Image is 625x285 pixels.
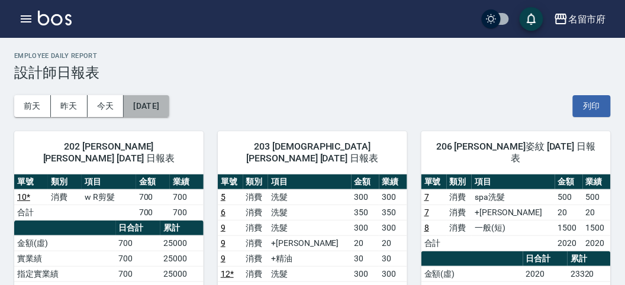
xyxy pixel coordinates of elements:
[520,7,543,31] button: save
[116,251,161,266] td: 700
[472,220,555,235] td: 一般(短)
[243,220,269,235] td: 消費
[124,95,169,117] button: [DATE]
[424,192,429,202] a: 7
[583,189,611,205] td: 500
[160,266,204,281] td: 25000
[549,7,611,31] button: 名留市府
[352,205,379,220] td: 350
[82,189,136,205] td: w R剪髮
[48,189,82,205] td: 消費
[379,235,407,251] td: 20
[232,141,393,164] span: 203 [DEMOGRAPHIC_DATA] [PERSON_NAME] [DATE] 日報表
[472,189,555,205] td: spa洗髮
[160,251,204,266] td: 25000
[160,235,204,251] td: 25000
[268,174,351,190] th: 項目
[82,174,136,190] th: 項目
[583,220,611,235] td: 1500
[14,64,611,81] h3: 設計師日報表
[352,174,379,190] th: 金額
[555,174,583,190] th: 金額
[51,95,88,117] button: 昨天
[379,220,407,235] td: 300
[243,235,269,251] td: 消費
[523,266,568,281] td: 2020
[14,95,51,117] button: 前天
[221,254,225,263] a: 9
[421,235,447,251] td: 合計
[568,251,611,267] th: 累計
[38,11,72,25] img: Logo
[221,238,225,248] a: 9
[14,174,204,221] table: a dense table
[352,251,379,266] td: 30
[555,235,583,251] td: 2020
[160,221,204,236] th: 累計
[14,235,116,251] td: 金額(虛)
[268,251,351,266] td: +精油
[424,208,429,217] a: 7
[218,174,243,190] th: 單號
[436,141,597,164] span: 206 [PERSON_NAME]姿紋 [DATE] 日報表
[447,205,472,220] td: 消費
[352,189,379,205] td: 300
[243,189,269,205] td: 消費
[472,205,555,220] td: +[PERSON_NAME]
[170,205,204,220] td: 700
[243,251,269,266] td: 消費
[170,189,204,205] td: 700
[14,174,48,190] th: 單號
[568,12,606,27] div: 名留市府
[268,189,351,205] td: 洗髮
[573,95,611,117] button: 列印
[136,174,170,190] th: 金額
[28,141,189,164] span: 202 [PERSON_NAME] [PERSON_NAME] [DATE] 日報表
[14,251,116,266] td: 實業績
[424,223,429,232] a: 8
[221,192,225,202] a: 5
[379,266,407,281] td: 300
[583,205,611,220] td: 20
[352,220,379,235] td: 300
[268,220,351,235] td: 洗髮
[379,189,407,205] td: 300
[221,208,225,217] a: 6
[268,235,351,251] td: +[PERSON_NAME]
[379,251,407,266] td: 30
[583,174,611,190] th: 業績
[136,189,170,205] td: 700
[447,220,472,235] td: 消費
[243,174,269,190] th: 類別
[421,174,447,190] th: 單號
[447,174,472,190] th: 類別
[116,266,161,281] td: 700
[421,174,611,251] table: a dense table
[243,205,269,220] td: 消費
[221,223,225,232] a: 9
[14,205,48,220] td: 合計
[583,235,611,251] td: 2020
[88,95,124,117] button: 今天
[243,266,269,281] td: 消費
[352,235,379,251] td: 20
[14,266,116,281] td: 指定實業績
[170,174,204,190] th: 業績
[14,52,611,60] h2: Employee Daily Report
[421,266,523,281] td: 金額(虛)
[555,205,583,220] td: 20
[568,266,611,281] td: 23320
[352,266,379,281] td: 300
[268,205,351,220] td: 洗髮
[555,220,583,235] td: 1500
[523,251,568,267] th: 日合計
[379,205,407,220] td: 350
[472,174,555,190] th: 項目
[447,189,472,205] td: 消費
[379,174,407,190] th: 業績
[116,221,161,236] th: 日合計
[268,266,351,281] td: 洗髮
[136,205,170,220] td: 700
[48,174,82,190] th: 類別
[555,189,583,205] td: 500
